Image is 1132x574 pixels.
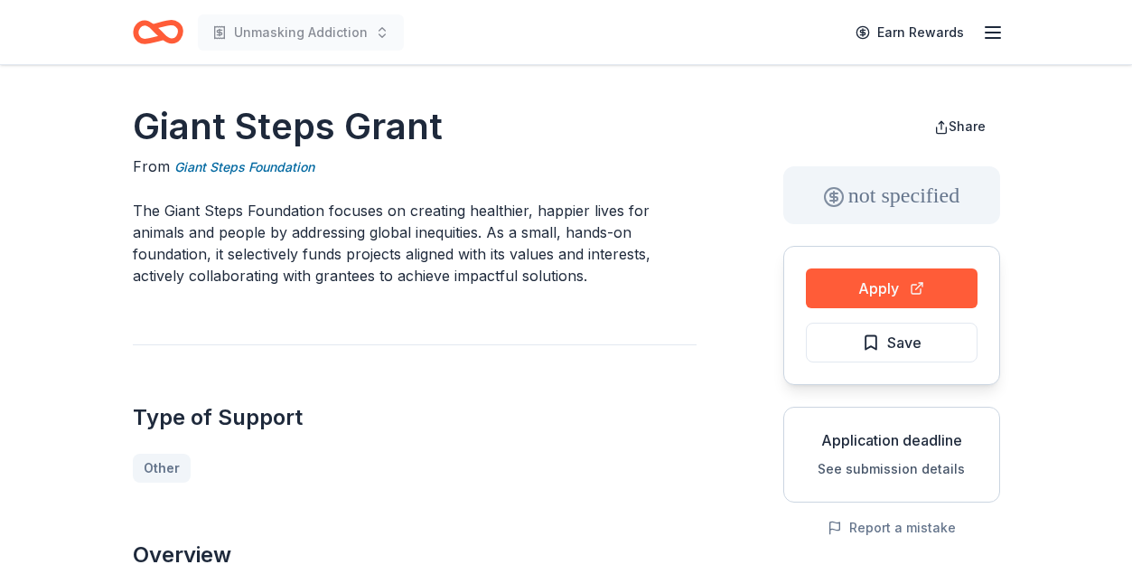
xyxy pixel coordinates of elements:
[133,403,697,432] h2: Type of Support
[845,16,975,49] a: Earn Rewards
[799,429,985,451] div: Application deadline
[818,458,965,480] button: See submission details
[828,517,956,539] button: Report a mistake
[920,108,1000,145] button: Share
[806,323,978,362] button: Save
[234,22,368,43] span: Unmasking Addiction
[133,454,191,483] a: Other
[133,155,697,178] div: From
[949,118,986,134] span: Share
[133,101,697,152] h1: Giant Steps Grant
[806,268,978,308] button: Apply
[133,541,697,569] h2: Overview
[887,331,922,354] span: Save
[174,156,314,178] a: Giant Steps Foundation
[133,11,183,53] a: Home
[783,166,1000,224] div: not specified
[133,200,697,287] p: The Giant Steps Foundation focuses on creating healthier, happier lives for animals and people by...
[198,14,404,51] button: Unmasking Addiction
